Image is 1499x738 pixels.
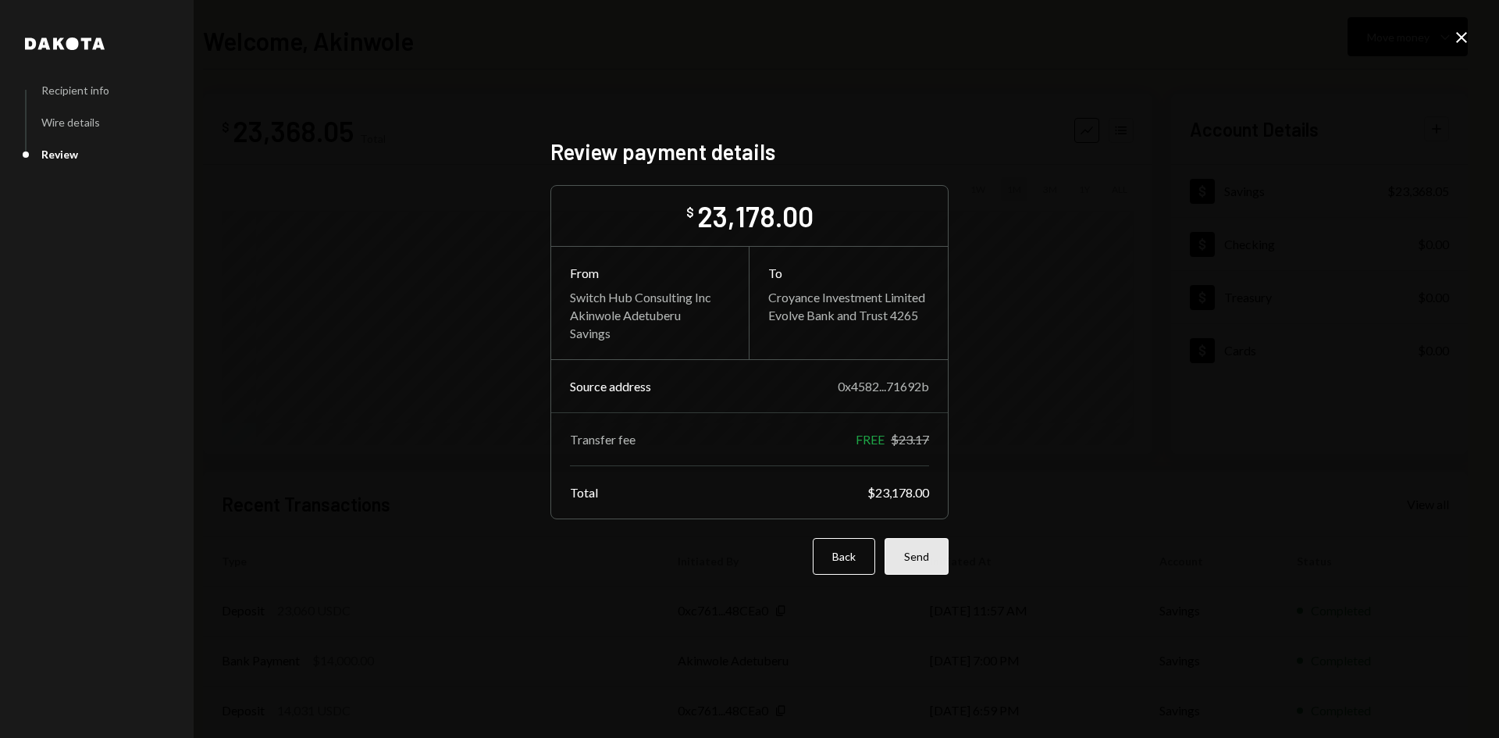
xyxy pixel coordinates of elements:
[570,485,598,500] div: Total
[570,326,730,340] div: Savings
[41,116,100,129] div: Wire details
[856,432,885,447] div: FREE
[570,290,730,305] div: Switch Hub Consulting Inc
[570,308,730,323] div: Akinwole Adetuberu
[891,432,929,447] div: $23.17
[768,308,929,323] div: Evolve Bank and Trust 4265
[768,290,929,305] div: Croyance Investment Limited
[768,266,929,280] div: To
[697,198,814,234] div: 23,178.00
[570,432,636,447] div: Transfer fee
[867,485,929,500] div: $23,178.00
[686,205,694,220] div: $
[41,148,78,161] div: Review
[838,379,929,394] div: 0x4582...71692b
[885,538,949,575] button: Send
[813,538,875,575] button: Back
[570,379,651,394] div: Source address
[550,137,949,167] h2: Review payment details
[41,84,109,97] div: Recipient info
[570,266,730,280] div: From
